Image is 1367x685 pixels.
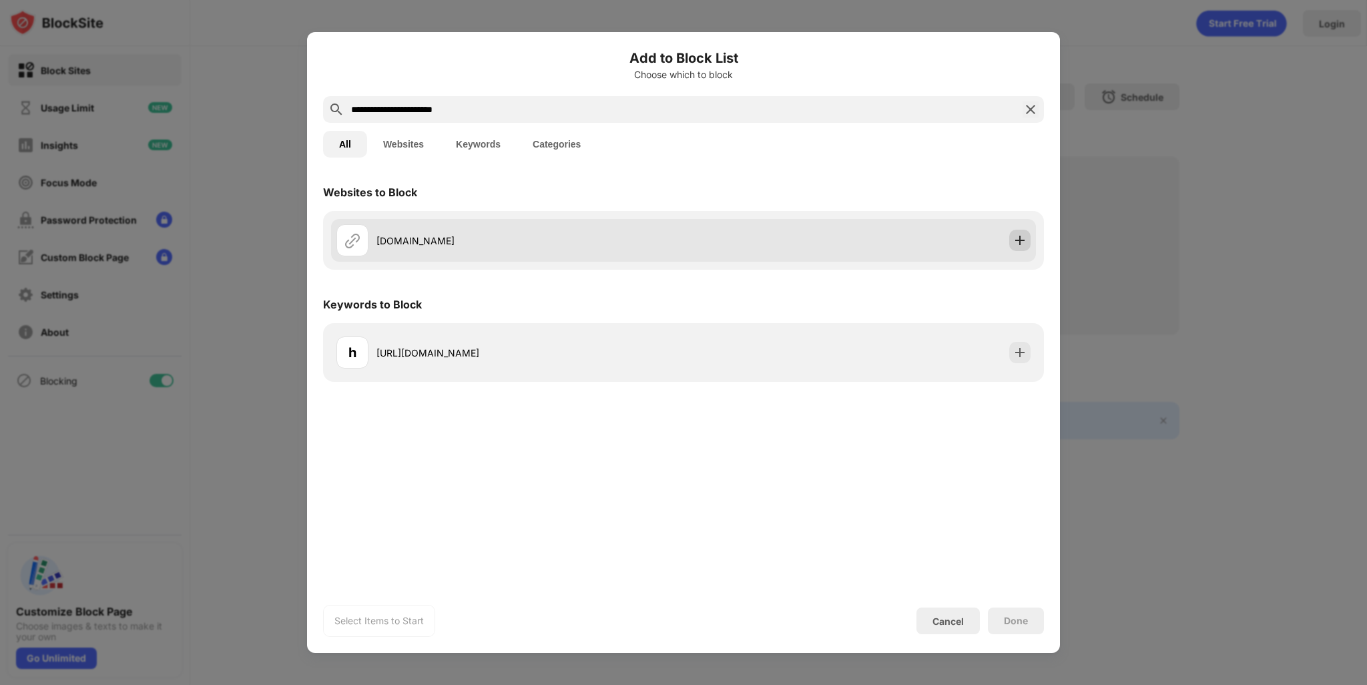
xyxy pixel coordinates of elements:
[932,616,964,627] div: Cancel
[367,131,440,158] button: Websites
[376,234,683,248] div: [DOMAIN_NAME]
[517,131,597,158] button: Categories
[323,186,417,199] div: Websites to Block
[440,131,517,158] button: Keywords
[323,131,367,158] button: All
[323,298,422,311] div: Keywords to Block
[1023,101,1039,118] img: search-close
[376,346,683,360] div: [URL][DOMAIN_NAME]
[1004,616,1028,626] div: Done
[348,342,356,363] div: h
[334,614,424,628] div: Select Items to Start
[323,69,1044,80] div: Choose which to block
[328,101,344,118] img: search.svg
[323,48,1044,68] h6: Add to Block List
[344,232,360,248] img: url.svg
